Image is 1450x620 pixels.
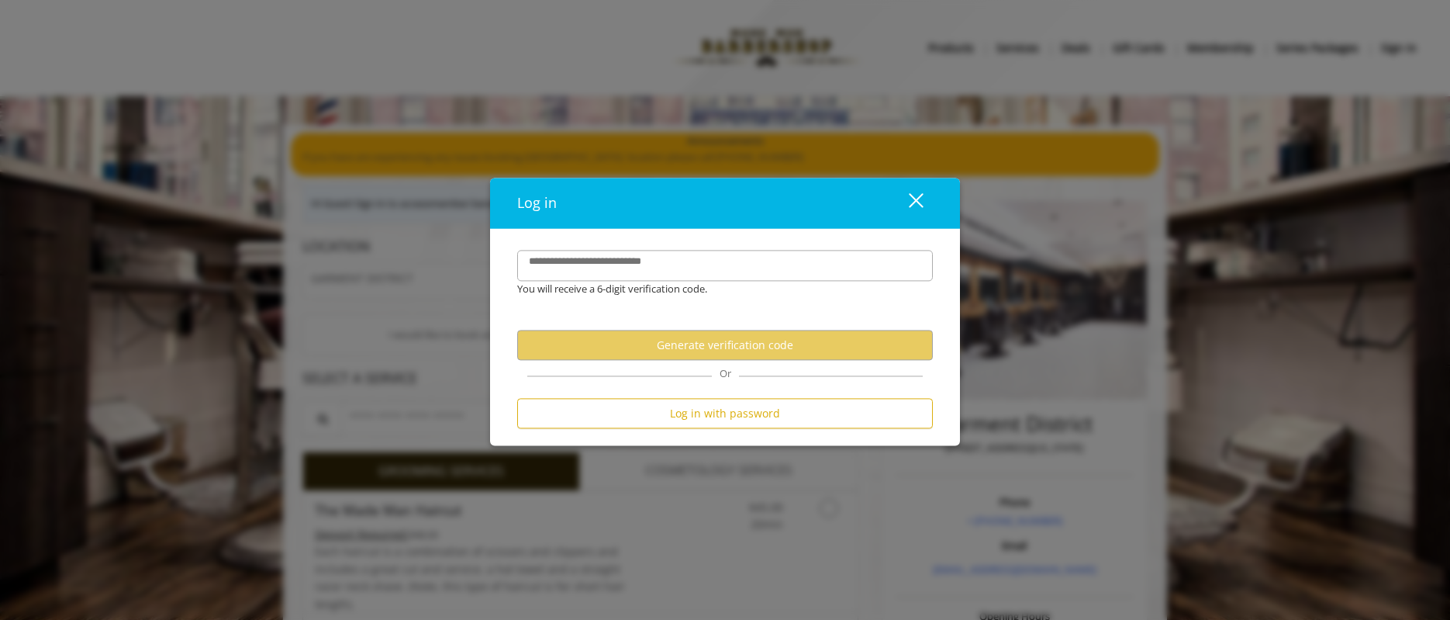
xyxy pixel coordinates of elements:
button: Log in with password [517,399,933,429]
button: Generate verification code [517,331,933,361]
span: Or [712,367,739,381]
button: close dialog [880,188,933,220]
span: Log in [517,194,557,213]
div: You will receive a 6-digit verification code. [506,282,921,298]
div: close dialog [891,192,922,215]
